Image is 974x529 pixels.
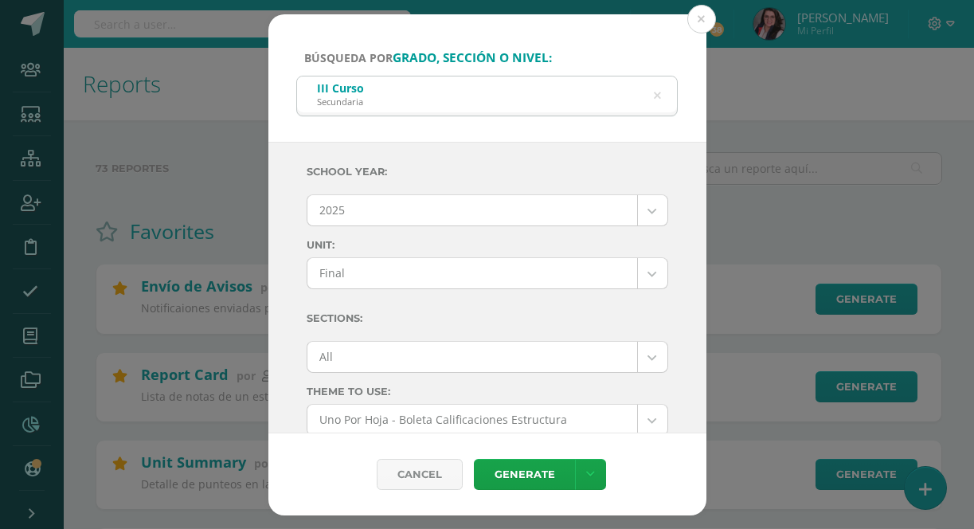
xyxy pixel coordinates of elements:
a: Uno Por Hoja - Boleta Calificaciones Estructura [307,405,667,435]
label: School year: [307,155,668,188]
strong: grado, sección o nivel: [393,49,552,66]
a: All [307,342,667,372]
input: ej. Primero primaria, etc. [297,76,678,116]
span: Búsqueda por [304,50,552,65]
a: 2025 [307,195,667,225]
span: Final [319,258,625,288]
span: Uno Por Hoja - Boleta Calificaciones Estructura [319,405,625,435]
div: Secundaria [317,96,364,108]
a: Final [307,258,667,288]
label: Sections: [307,302,668,335]
label: Theme to use: [307,386,668,398]
span: All [319,342,625,372]
span: 2025 [319,195,625,225]
button: Close (Esc) [687,5,716,33]
label: Unit: [307,239,668,251]
div: Cancel [377,459,463,490]
a: Generate [474,459,575,490]
div: III Curso [317,80,364,96]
